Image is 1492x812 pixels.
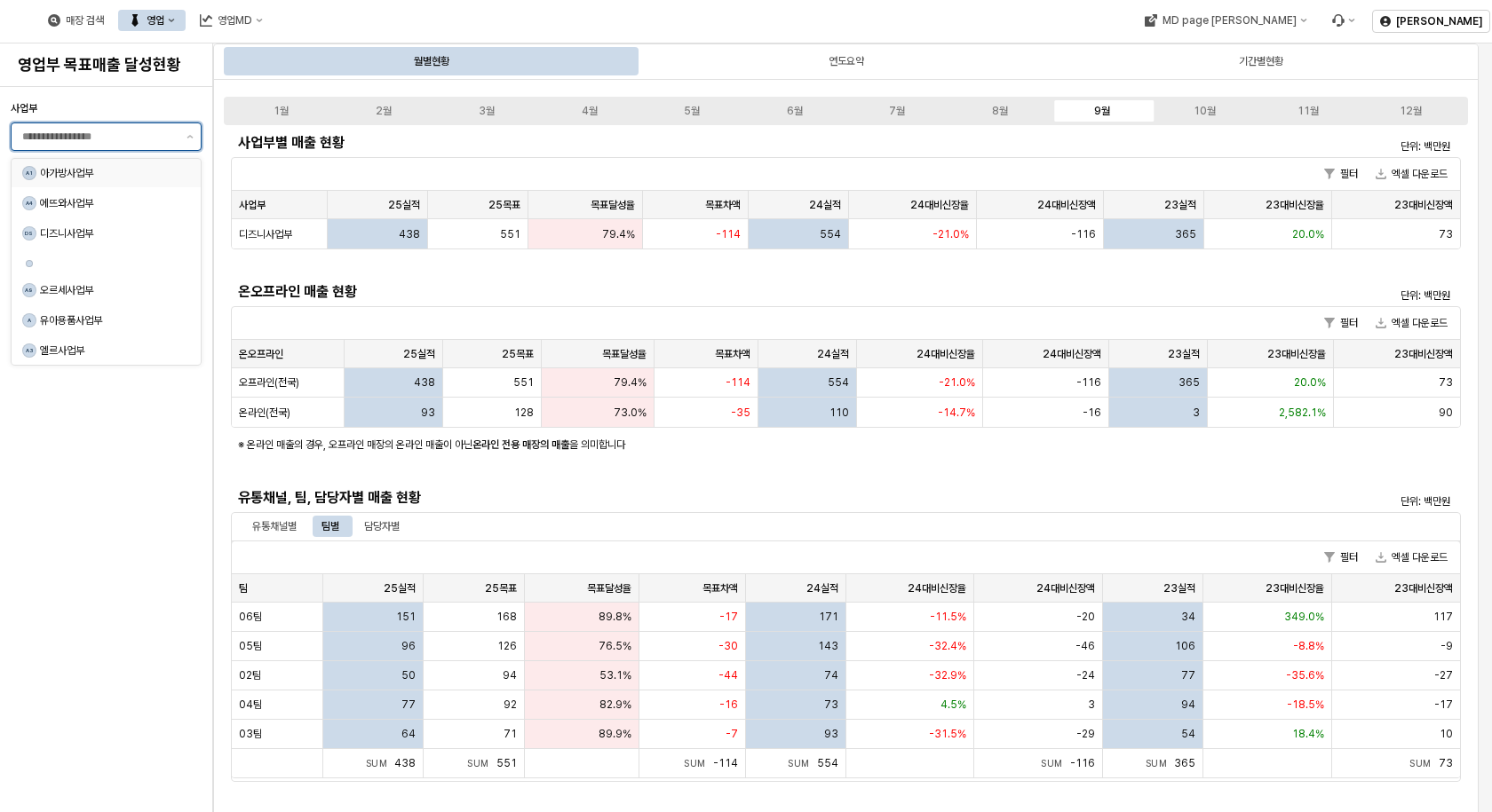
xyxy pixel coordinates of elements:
div: 영업 [147,14,164,27]
label: 9월 [1052,103,1155,119]
div: 월별현황 [226,47,637,75]
label: 7월 [845,103,948,119]
span: 79.4% [602,227,635,241]
span: 554 [828,375,849,390]
div: 디즈니사업부 [40,226,179,240]
span: 24대비신장액 [1043,347,1101,361]
span: 79.4% [614,375,647,390]
span: 117 [1433,610,1453,624]
span: 05팀 [239,639,262,653]
p: [PERSON_NAME] [1396,14,1482,28]
span: 목표차액 [715,347,750,361]
span: 551 [500,227,520,241]
span: 3 [1088,698,1095,712]
div: MD page 이동 [1133,10,1317,31]
div: 에뜨와사업부 [40,196,179,210]
span: 25목표 [485,581,517,595]
div: 1월 [274,105,289,117]
div: 8월 [992,105,1008,117]
span: 110 [829,406,849,420]
div: 11월 [1298,105,1319,117]
span: 92 [504,698,517,712]
span: A1 [23,167,36,179]
span: -24 [1076,668,1095,682]
span: A3 [23,344,36,357]
span: 팀 [239,581,248,595]
div: 3월 [479,105,495,117]
span: 151 [396,610,416,624]
span: 126 [497,639,517,653]
span: 03팀 [239,727,262,741]
span: 23대비신장액 [1394,347,1453,361]
span: -7 [726,727,738,741]
span: Sum [684,758,713,769]
span: 목표달성율 [591,198,635,212]
span: -46 [1075,639,1095,653]
label: 3월 [435,103,538,119]
span: 24실적 [806,581,838,595]
span: 365 [1175,227,1196,241]
span: 50 [401,668,416,682]
div: 아가방사업부 [40,166,179,180]
span: 76.5% [599,639,631,653]
div: 영업MD [189,10,274,31]
span: 168 [496,610,517,624]
div: 영업MD [218,14,252,27]
div: 연도요약 [640,47,1052,75]
span: 77 [1181,668,1195,682]
label: 4월 [538,103,641,119]
span: -114 [716,227,741,241]
h5: 사업부별 매출 현황 [238,134,1147,152]
span: -17 [719,610,738,624]
span: 4.5% [940,698,966,712]
span: 목표달성율 [602,347,647,361]
span: -11.5% [930,610,966,624]
span: Sum [1041,758,1070,769]
span: 23대비신장율 [1266,198,1324,212]
p: ※ 온라인 매출의 경우, 오프라인 매장의 온라인 매출이 아닌 을 의미합니다 [238,437,1249,453]
span: A9 [23,284,36,296]
strong: 온라인 전용 매장의 매출 [472,438,569,451]
span: 54 [1181,727,1195,741]
span: 오프라인(전국) [239,375,299,390]
span: -116 [1071,227,1096,241]
label: 8월 [948,103,1052,119]
span: 90 [1439,406,1453,420]
button: 엑셀 다운로드 [1369,547,1455,568]
span: 73 [1439,757,1453,769]
span: Sum [467,758,496,769]
span: 10 [1440,727,1453,741]
p: 단위: 백만원 [1164,138,1450,154]
span: 23실적 [1164,198,1196,212]
span: 25목표 [488,198,520,212]
label: 6월 [743,103,846,119]
span: 96 [401,639,416,653]
div: 10월 [1194,105,1216,117]
span: 171 [819,610,838,624]
span: 23대비신장액 [1394,198,1453,212]
span: Sum [366,758,395,769]
span: 93 [421,406,435,420]
button: 엑셀 다운로드 [1369,312,1455,334]
div: 유통채널별 [252,516,297,537]
div: 6월 [787,105,803,117]
p: 단위: 백만원 [1164,288,1450,304]
label: 5월 [640,103,743,119]
span: 24대비신장율 [910,198,969,212]
span: 20.0% [1292,227,1324,241]
span: -16 [719,698,738,712]
div: 9월 [1094,105,1110,117]
span: 365 [1174,757,1195,769]
span: 25실적 [388,198,420,212]
span: 89.8% [599,610,631,624]
span: -114 [713,757,738,769]
span: -32.9% [929,668,966,682]
div: 월별현황 [414,51,449,72]
span: -116 [1076,375,1101,390]
span: 53.1% [599,668,631,682]
label: 10월 [1154,103,1257,119]
span: -29 [1076,727,1095,741]
span: 554 [817,757,838,769]
div: 12월 [1400,105,1422,117]
div: 2월 [376,105,392,117]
